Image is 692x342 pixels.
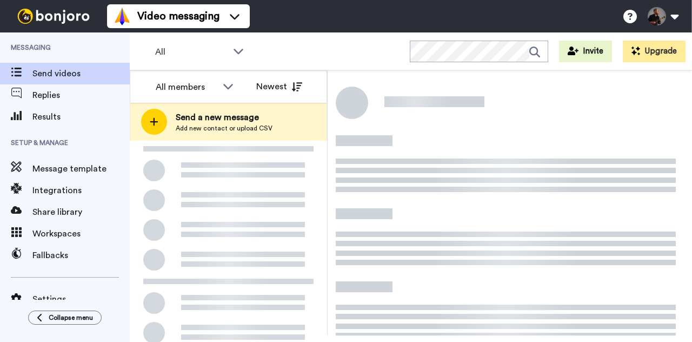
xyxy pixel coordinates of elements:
[137,9,219,24] span: Video messaging
[32,184,130,197] span: Integrations
[155,45,228,58] span: All
[114,8,131,25] img: vm-color.svg
[32,110,130,123] span: Results
[32,67,130,80] span: Send videos
[623,41,686,62] button: Upgrade
[13,9,94,24] img: bj-logo-header-white.svg
[32,227,130,240] span: Workspaces
[176,111,272,124] span: Send a new message
[49,313,93,322] span: Collapse menu
[248,76,310,97] button: Newest
[32,162,130,175] span: Message template
[32,249,130,262] span: Fallbacks
[28,311,102,325] button: Collapse menu
[32,206,130,219] span: Share library
[176,124,272,133] span: Add new contact or upload CSV
[559,41,612,62] button: Invite
[32,293,130,306] span: Settings
[156,81,217,94] div: All members
[32,89,130,102] span: Replies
